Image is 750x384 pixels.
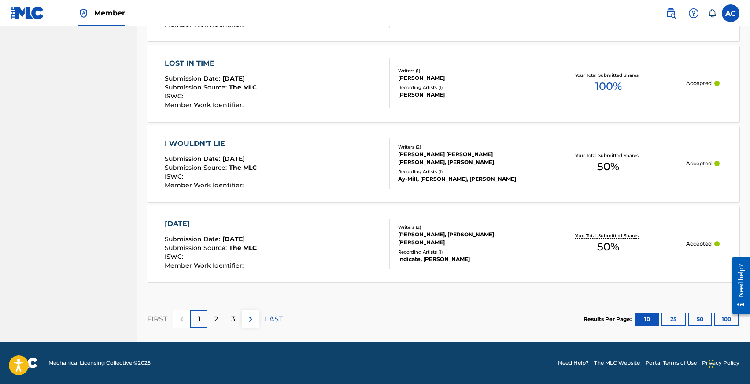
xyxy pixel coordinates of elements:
p: Accepted [686,79,712,87]
p: Results Per Page: [584,315,634,323]
div: Writers ( 2 ) [398,144,530,150]
div: Trascina [709,350,714,377]
div: [PERSON_NAME] [398,74,530,82]
span: The MLC [229,244,257,252]
iframe: Chat Widget [706,342,750,384]
span: ISWC : [165,172,185,180]
span: The MLC [229,164,257,171]
img: help [688,8,699,19]
p: FIRST [147,314,167,324]
p: LAST [265,314,283,324]
div: Recording Artists ( 1 ) [398,84,530,91]
div: Recording Artists ( 1 ) [398,249,530,255]
span: Submission Source : [165,164,229,171]
span: [DATE] [222,75,245,82]
p: 3 [231,314,235,324]
p: Accepted [686,160,712,168]
a: Privacy Policy [702,359,739,367]
div: User Menu [722,4,739,22]
p: 1 [198,314,200,324]
span: ISWC : [165,92,185,100]
div: Writers ( 1 ) [398,67,530,74]
span: [DATE] [222,235,245,243]
div: Widget chat [706,342,750,384]
p: Your Total Submitted Shares: [575,152,642,159]
div: LOST IN TIME [165,58,257,69]
div: Writers ( 2 ) [398,224,530,231]
div: Help [685,4,702,22]
div: [PERSON_NAME], [PERSON_NAME] [PERSON_NAME] [398,231,530,246]
a: I WOULDN'T LIESubmission Date:[DATE]Submission Source:The MLCISWC:Member Work Identifier:Writers ... [147,125,739,202]
button: 50 [688,313,712,326]
span: The MLC [229,83,257,91]
span: [DATE] [222,155,245,163]
a: Portal Terms of Use [645,359,697,367]
a: Need Help? [558,359,589,367]
span: Submission Date : [165,235,222,243]
div: Notifications [708,9,717,18]
span: Mechanical Licensing Collective © 2025 [48,359,151,367]
p: Your Total Submitted Shares: [575,72,642,78]
span: Member Work Identifier : [165,181,246,189]
button: 25 [661,313,686,326]
span: Submission Source : [165,244,229,252]
a: [DATE]Submission Date:[DATE]Submission Source:The MLCISWC:Member Work Identifier:Writers (2)[PERS... [147,205,739,282]
p: Accepted [686,240,712,248]
span: ISWC : [165,253,185,261]
span: Submission Date : [165,75,222,82]
span: 50 % [597,239,619,255]
div: [DATE] [165,219,257,229]
img: search [665,8,676,19]
span: Member Work Identifier : [165,21,246,29]
span: Member [94,8,125,18]
a: LOST IN TIMESubmission Date:[DATE]Submission Source:The MLCISWC:Member Work Identifier:Writers (1... [147,45,739,122]
div: I WOULDN'T LIE [165,138,257,149]
span: 50 % [597,159,619,175]
span: Member Work Identifier : [165,261,246,269]
p: 2 [214,314,218,324]
span: Submission Source : [165,83,229,91]
div: Recording Artists ( 1 ) [398,168,530,175]
img: logo [11,358,38,368]
span: Submission Date : [165,155,222,163]
button: 100 [714,313,739,326]
div: Indicate, [PERSON_NAME] [398,255,530,263]
iframe: Resource Center [725,250,750,321]
img: MLC Logo [11,7,44,19]
div: [PERSON_NAME] [398,91,530,99]
img: right [245,314,256,324]
img: Top Rightsholder [78,8,89,19]
button: 10 [635,313,659,326]
p: Your Total Submitted Shares: [575,232,642,239]
a: Public Search [662,4,680,22]
a: The MLC Website [594,359,640,367]
div: [PERSON_NAME] [PERSON_NAME] [PERSON_NAME], [PERSON_NAME] [398,150,530,166]
div: Ay-Mill, [PERSON_NAME], [PERSON_NAME] [398,175,530,183]
span: 100 % [595,78,622,94]
span: Member Work Identifier : [165,101,246,109]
